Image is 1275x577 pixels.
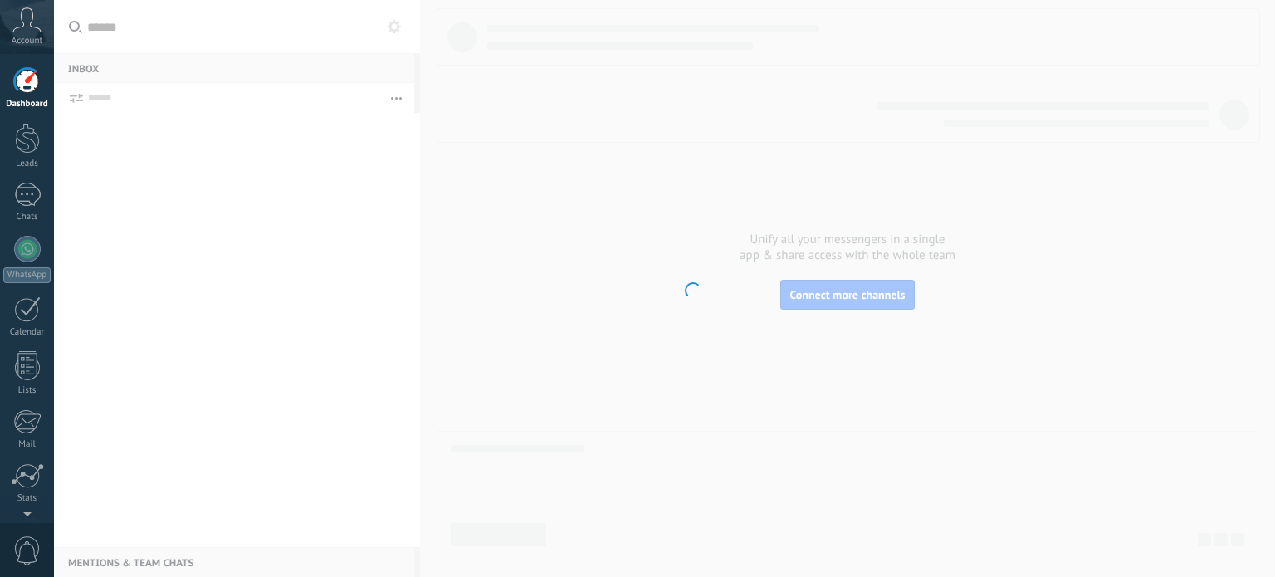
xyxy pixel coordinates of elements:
[3,267,51,283] div: WhatsApp
[3,159,51,169] div: Leads
[3,327,51,338] div: Calendar
[3,493,51,504] div: Stats
[3,439,51,450] div: Mail
[3,99,51,110] div: Dashboard
[3,212,51,222] div: Chats
[3,385,51,396] div: Lists
[12,36,42,46] span: Account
